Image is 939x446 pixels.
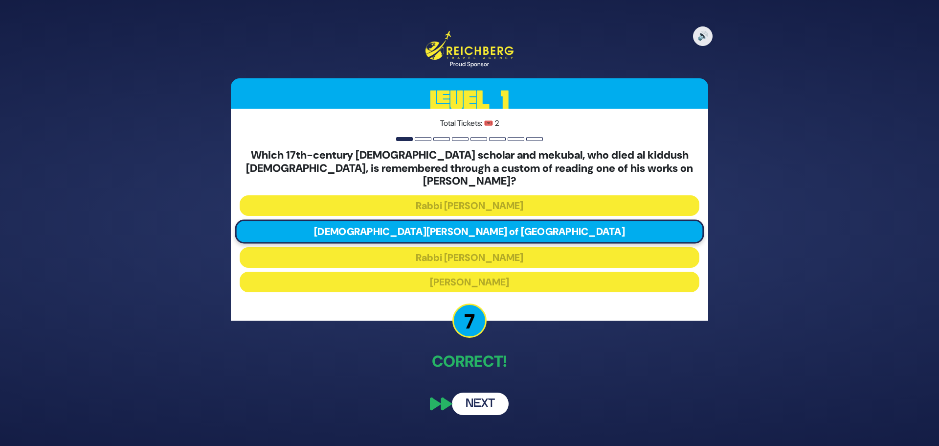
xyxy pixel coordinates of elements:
[240,247,699,268] button: Rabbi [PERSON_NAME]
[452,393,509,415] button: Next
[235,220,704,244] button: [DEMOGRAPHIC_DATA][PERSON_NAME] of [GEOGRAPHIC_DATA]
[240,117,699,129] p: Total Tickets: 🎟️ 2
[231,350,708,373] p: Correct!
[425,31,514,60] img: Reichberg Travel
[240,272,699,292] button: [PERSON_NAME]
[240,149,699,188] h5: Which 17th-century [DEMOGRAPHIC_DATA] scholar and mekubal, who died al kiddush [DEMOGRAPHIC_DATA]...
[231,78,708,122] h3: Level 1
[693,26,713,46] button: 🔊
[240,195,699,216] button: Rabbi [PERSON_NAME]
[425,60,514,69] div: Proud Sponsor
[452,304,487,338] p: 7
